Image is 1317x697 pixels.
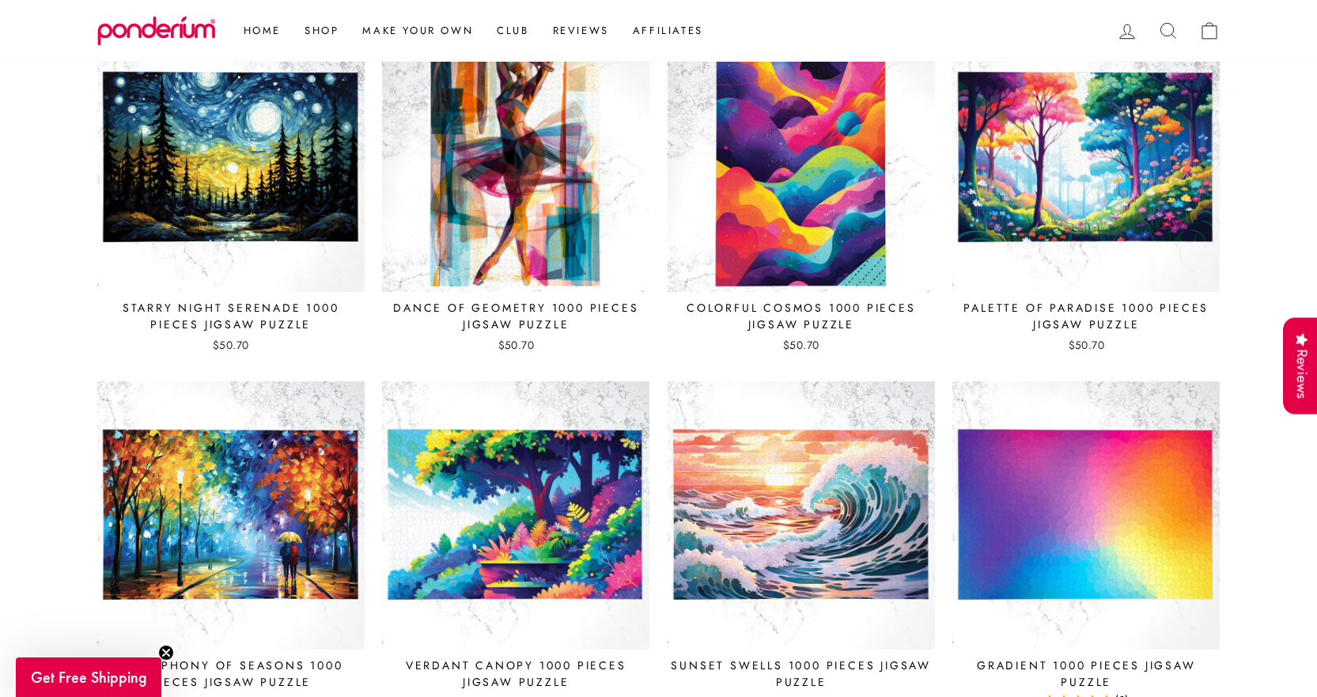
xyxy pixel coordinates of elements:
[350,17,485,45] a: Make Your Own
[16,657,161,697] div: Get Free ShippingClose teaser
[97,300,365,333] div: Starry Night Serenade 1000 Pieces Jigsaw Puzzle
[232,17,293,45] a: Home
[293,17,350,45] a: Shop
[952,300,1220,333] div: Palette of Paradise 1000 Pieces Jigsaw Puzzle
[668,24,936,358] a: Colorful Cosmos 1000 Pieces Jigsaw Puzzle $50.70
[952,657,1220,691] div: Gradient 1000 Pieces Jigsaw Puzzle
[382,24,650,358] a: Dance of Geometry 1000 Pieces Jigsaw Puzzle $50.70
[382,657,650,691] div: Verdant Canopy 1000 Pieces Jigsaw Puzzle
[382,300,650,333] div: Dance of Geometry 1000 Pieces Jigsaw Puzzle
[97,337,365,353] div: $50.70
[952,24,1220,358] a: Palette of Paradise 1000 Pieces Jigsaw Puzzle $50.70
[668,657,936,691] div: Sunset Swells 1000 Pieces Jigsaw Puzzle
[621,17,715,45] a: Affiliates
[1283,317,1317,415] div: Reviews
[97,16,216,46] img: Ponderium
[97,657,365,691] div: A Symphony of Seasons 1000 Pieces Jigsaw Puzzle
[668,337,936,353] div: $50.70
[541,17,621,45] a: Reviews
[158,645,174,661] button: Close teaser
[382,337,650,353] div: $50.70
[31,667,147,688] span: Get Free Shipping
[224,17,715,45] ul: Primary
[485,17,540,45] a: Club
[97,24,365,358] a: Starry Night Serenade 1000 Pieces Jigsaw Puzzle $50.70
[668,300,936,333] div: Colorful Cosmos 1000 Pieces Jigsaw Puzzle
[952,337,1220,353] div: $50.70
